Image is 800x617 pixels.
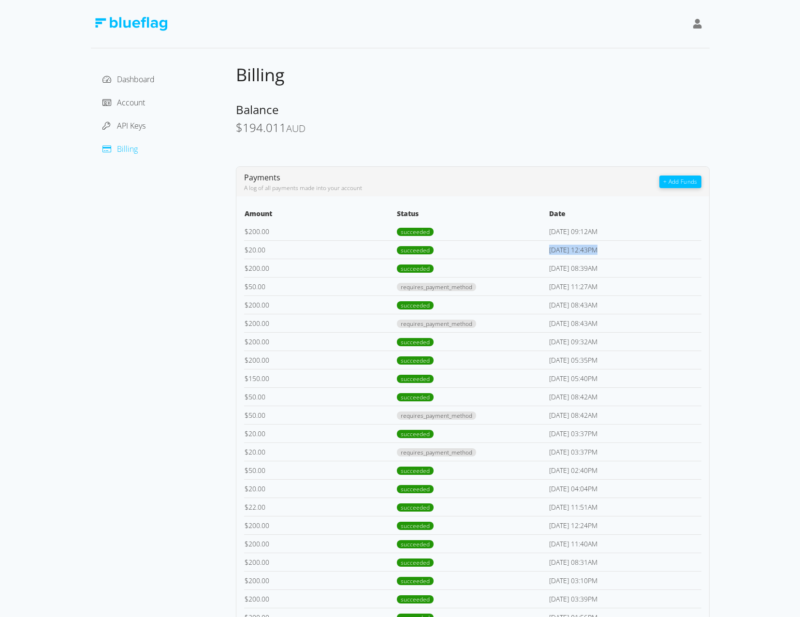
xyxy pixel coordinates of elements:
span: Billing [236,63,285,87]
span: requires_payment_method [397,283,476,291]
span: $ [245,447,248,456]
td: 200.00 [244,516,396,534]
span: $ [245,245,248,254]
span: $ [245,502,248,512]
td: [DATE] 03:37PM [549,424,701,442]
td: 200.00 [244,534,396,553]
td: 50.00 [244,277,396,295]
td: 20.00 [244,424,396,442]
button: + Add Funds [659,176,701,188]
span: succeeded [397,264,434,273]
td: 200.00 [244,571,396,589]
span: succeeded [397,338,434,346]
span: succeeded [397,467,434,475]
span: succeeded [397,356,434,365]
span: Dashboard [117,74,155,85]
a: Dashboard [102,74,155,85]
td: [DATE] 08:42AM [549,406,701,424]
td: 200.00 [244,295,396,314]
span: $ [245,558,248,567]
td: [DATE] 11:51AM [549,498,701,516]
span: $ [245,355,248,365]
td: 200.00 [244,589,396,608]
a: Billing [102,144,138,154]
td: [DATE] 08:43AM [549,295,701,314]
td: [DATE] 09:32AM [549,332,701,351]
td: [DATE] 08:42AM [549,387,701,406]
th: Date [549,208,701,222]
span: $ [245,374,248,383]
span: succeeded [397,430,434,438]
td: 200.00 [244,553,396,571]
span: succeeded [397,246,434,254]
td: [DATE] 12:24PM [549,516,701,534]
div: A log of all payments made into your account [244,184,660,192]
span: $ [245,429,248,438]
span: succeeded [397,485,434,493]
td: [DATE] 03:39PM [549,589,701,608]
td: [DATE] 08:31AM [549,553,701,571]
th: Status [396,208,549,222]
span: $ [245,392,248,401]
span: Payments [244,172,280,183]
span: $ [245,539,248,548]
td: 20.00 [244,240,396,259]
span: $ [245,521,248,530]
span: $ [245,264,248,273]
td: [DATE] 05:35PM [549,351,701,369]
span: $ [245,337,248,346]
td: 200.00 [244,332,396,351]
span: $ [245,594,248,603]
span: $ [245,300,248,309]
span: succeeded [397,503,434,512]
a: Account [102,97,145,108]
td: [DATE] 09:12AM [549,222,701,241]
td: 200.00 [244,222,396,241]
span: API Keys [117,120,145,131]
th: Amount [244,208,396,222]
span: $ [245,282,248,291]
td: [DATE] 05:40PM [549,369,701,387]
td: 20.00 [244,442,396,461]
span: $ [245,484,248,493]
span: requires_payment_method [397,448,476,456]
span: $ [245,411,248,420]
span: succeeded [397,558,434,567]
span: succeeded [397,393,434,401]
td: [DATE] 03:10PM [549,571,701,589]
span: Billing [117,144,138,154]
td: [DATE] 11:27AM [549,277,701,295]
td: 200.00 [244,351,396,369]
span: succeeded [397,577,434,585]
td: 50.00 [244,406,396,424]
a: API Keys [102,120,145,131]
td: 50.00 [244,387,396,406]
span: 194.011 [243,119,286,135]
td: 20.00 [244,479,396,498]
span: requires_payment_method [397,411,476,420]
td: [DATE] 12:43PM [549,240,701,259]
span: Account [117,97,145,108]
span: $ [245,466,248,475]
span: succeeded [397,301,434,309]
span: AUD [286,122,305,135]
td: 200.00 [244,314,396,332]
td: [DATE] 03:37PM [549,442,701,461]
span: $ [236,119,243,135]
td: 150.00 [244,369,396,387]
span: succeeded [397,522,434,530]
span: Balance [236,102,278,118]
td: [DATE] 02:40PM [549,461,701,479]
td: 200.00 [244,259,396,277]
td: 50.00 [244,461,396,479]
span: succeeded [397,540,434,548]
td: [DATE] 08:43AM [549,314,701,332]
td: [DATE] 04:04PM [549,479,701,498]
td: [DATE] 08:39AM [549,259,701,277]
td: 22.00 [244,498,396,516]
span: succeeded [397,595,434,603]
span: succeeded [397,228,434,236]
td: [DATE] 11:40AM [549,534,701,553]
img: Blue Flag Logo [95,17,167,31]
span: requires_payment_method [397,320,476,328]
